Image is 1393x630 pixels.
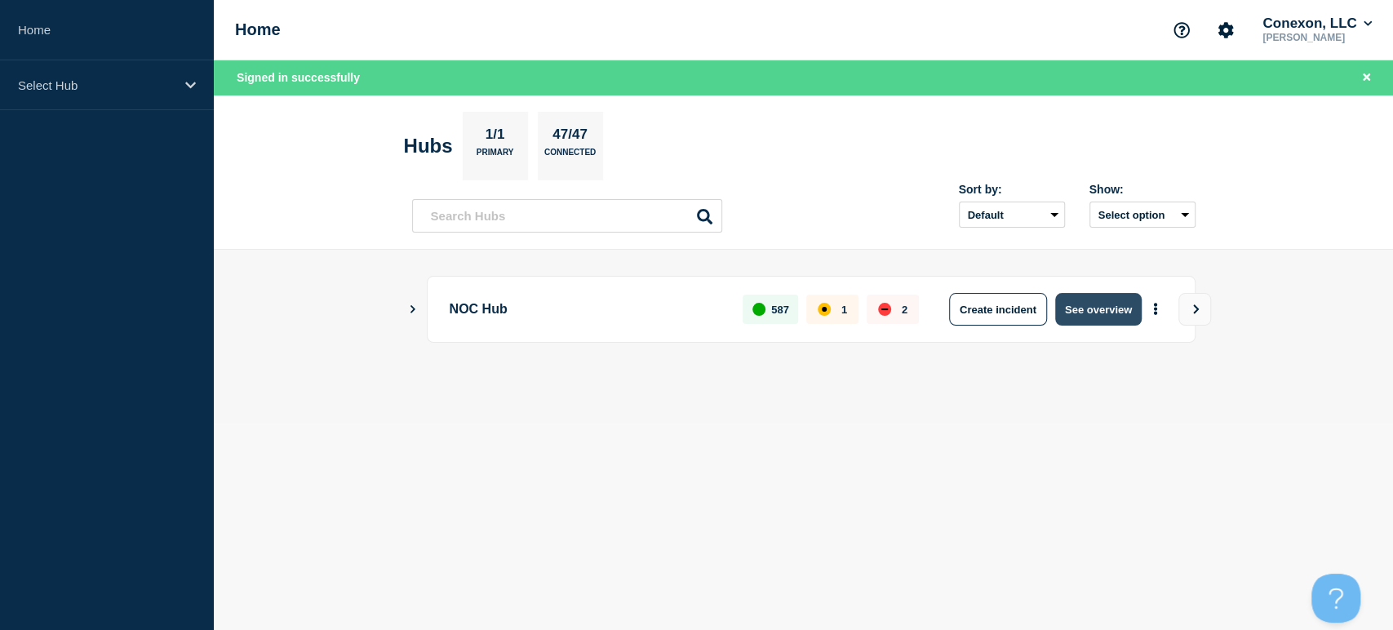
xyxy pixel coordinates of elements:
[841,304,847,316] p: 1
[404,135,453,157] h2: Hubs
[1089,183,1196,196] div: Show:
[547,126,594,148] p: 47/47
[237,71,360,84] span: Signed in successfully
[959,183,1065,196] div: Sort by:
[1145,295,1166,325] button: More actions
[818,303,831,316] div: affected
[1209,13,1243,47] button: Account settings
[409,304,417,316] button: Show Connected Hubs
[1055,293,1142,326] button: See overview
[412,199,722,233] input: Search Hubs
[235,20,281,39] h1: Home
[479,126,511,148] p: 1/1
[959,202,1065,228] select: Sort by
[1356,69,1377,87] button: Close banner
[949,293,1047,326] button: Create incident
[902,304,907,316] p: 2
[544,148,596,165] p: Connected
[477,148,514,165] p: Primary
[1165,13,1199,47] button: Support
[1178,293,1211,326] button: View
[1259,32,1375,43] p: [PERSON_NAME]
[878,303,891,316] div: down
[18,78,175,92] p: Select Hub
[1311,574,1360,623] iframe: Help Scout Beacon - Open
[1089,202,1196,228] button: Select option
[752,303,765,316] div: up
[771,304,789,316] p: 587
[1259,16,1375,32] button: Conexon, LLC
[450,293,725,326] p: NOC Hub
